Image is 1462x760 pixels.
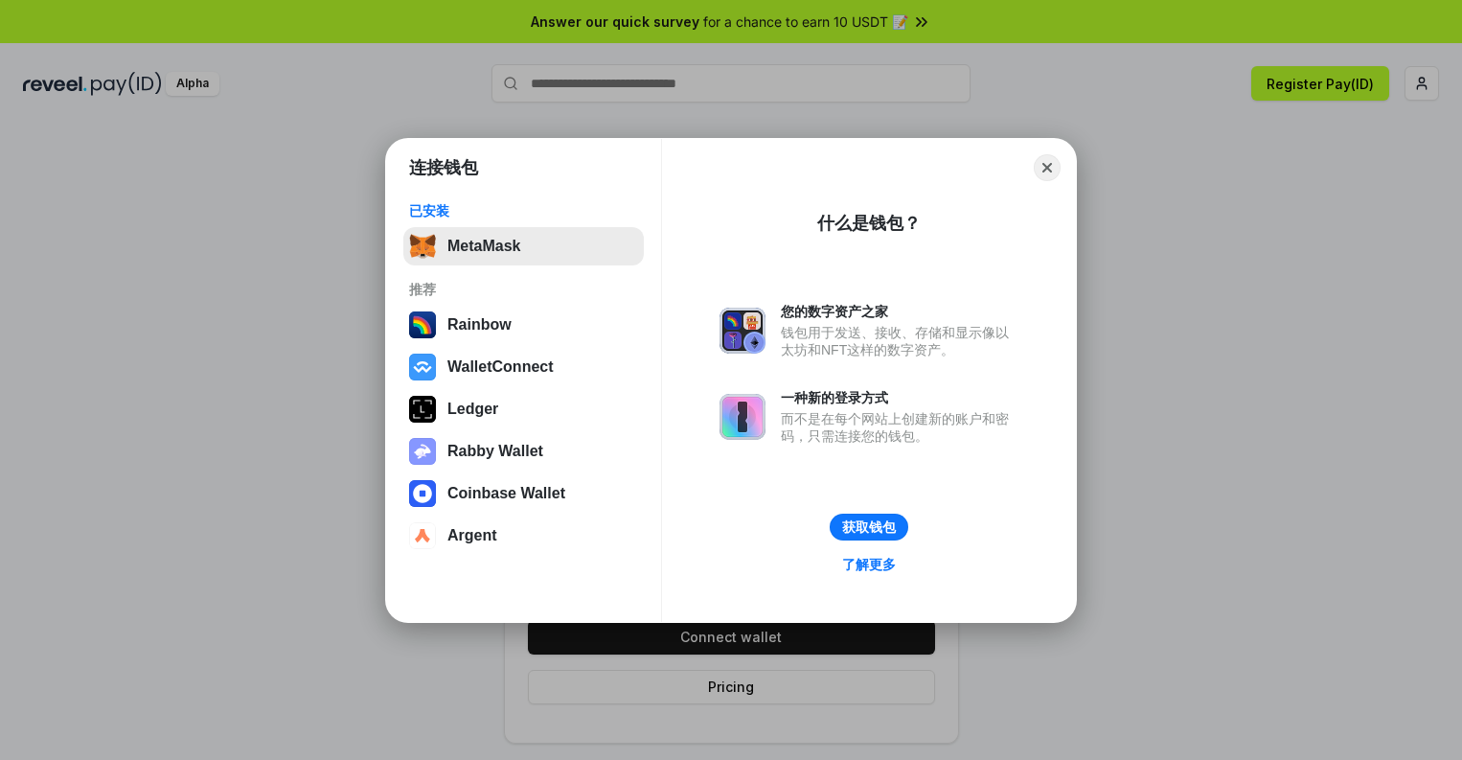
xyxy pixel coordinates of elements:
div: WalletConnect [447,358,554,376]
div: Coinbase Wallet [447,485,565,502]
div: 了解更多 [842,556,896,573]
h1: 连接钱包 [409,156,478,179]
img: svg+xml,%3Csvg%20xmlns%3D%22http%3A%2F%2Fwww.w3.org%2F2000%2Fsvg%22%20fill%3D%22none%22%20viewBox... [720,308,765,354]
img: svg+xml,%3Csvg%20width%3D%2228%22%20height%3D%2228%22%20viewBox%3D%220%200%2028%2028%22%20fill%3D... [409,480,436,507]
button: Argent [403,517,644,555]
div: MetaMask [447,238,520,255]
img: svg+xml,%3Csvg%20xmlns%3D%22http%3A%2F%2Fwww.w3.org%2F2000%2Fsvg%22%20width%3D%2228%22%20height%3... [409,396,436,423]
img: svg+xml,%3Csvg%20xmlns%3D%22http%3A%2F%2Fwww.w3.org%2F2000%2Fsvg%22%20fill%3D%22none%22%20viewBox... [409,438,436,465]
button: MetaMask [403,227,644,265]
button: WalletConnect [403,348,644,386]
button: Rabby Wallet [403,432,644,471]
div: Argent [447,527,497,544]
div: 您的数字资产之家 [781,303,1018,320]
img: svg+xml,%3Csvg%20width%3D%22120%22%20height%3D%22120%22%20viewBox%3D%220%200%20120%20120%22%20fil... [409,311,436,338]
div: 钱包用于发送、接收、存储和显示像以太坊和NFT这样的数字资产。 [781,324,1018,358]
img: svg+xml,%3Csvg%20xmlns%3D%22http%3A%2F%2Fwww.w3.org%2F2000%2Fsvg%22%20fill%3D%22none%22%20viewBox... [720,394,765,440]
button: Rainbow [403,306,644,344]
img: svg+xml,%3Csvg%20fill%3D%22none%22%20height%3D%2233%22%20viewBox%3D%220%200%2035%2033%22%20width%... [409,233,436,260]
div: Rainbow [447,316,512,334]
button: Coinbase Wallet [403,474,644,513]
button: 获取钱包 [830,514,908,541]
button: Close [1034,154,1061,181]
a: 了解更多 [831,552,907,577]
div: 什么是钱包？ [817,212,921,235]
img: svg+xml,%3Csvg%20width%3D%2228%22%20height%3D%2228%22%20viewBox%3D%220%200%2028%2028%22%20fill%3D... [409,354,436,380]
div: 而不是在每个网站上创建新的账户和密码，只需连接您的钱包。 [781,410,1018,445]
div: Ledger [447,401,498,418]
div: 已安装 [409,202,638,219]
div: 一种新的登录方式 [781,389,1018,406]
div: 获取钱包 [842,518,896,536]
div: Rabby Wallet [447,443,543,460]
img: svg+xml,%3Csvg%20width%3D%2228%22%20height%3D%2228%22%20viewBox%3D%220%200%2028%2028%22%20fill%3D... [409,522,436,549]
button: Ledger [403,390,644,428]
div: 推荐 [409,281,638,298]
